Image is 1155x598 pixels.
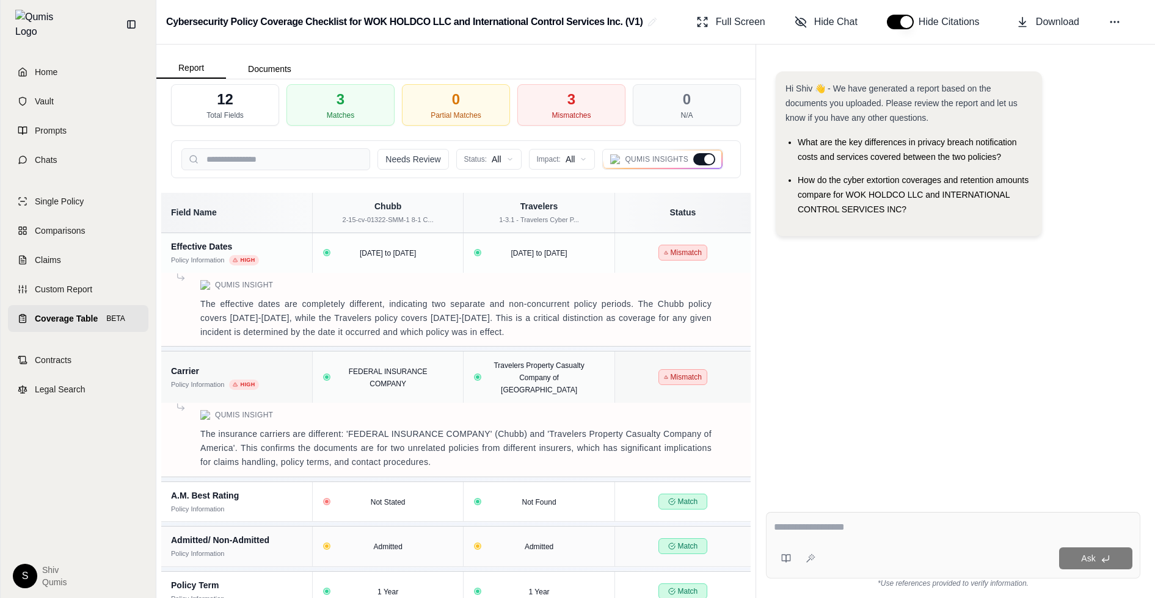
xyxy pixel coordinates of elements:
[8,88,148,115] a: Vault
[320,200,456,212] div: Chubb
[35,95,54,107] span: Vault
[798,137,1016,162] span: What are the key differences in privacy breach notification costs and services covered between th...
[15,10,61,39] img: Qumis Logo
[456,149,522,170] button: Status:All
[471,200,607,212] div: Travelers
[156,58,226,79] button: Report
[8,117,148,144] a: Prompts
[171,534,302,546] div: Admitted/ Non-Admitted
[377,588,398,596] span: 1 Year
[766,578,1140,588] div: *Use references provided to verify information.
[525,542,553,551] span: Admitted
[625,154,688,164] span: Qumis Insights
[785,84,1018,123] span: Hi Shiv 👋 - We have generated a report based on the documents you uploaded. Please review the rep...
[215,280,273,290] span: Qumis Insight
[35,254,61,266] span: Claims
[614,193,751,232] th: Status
[35,154,57,166] span: Chats
[13,564,37,588] div: S
[567,90,575,109] div: 3
[8,247,148,273] a: Claims
[35,383,86,395] span: Legal Search
[511,249,567,258] span: [DATE] to [DATE]
[215,410,273,420] span: Qumis Insight
[171,380,224,390] div: Policy Information
[171,489,302,502] div: A.M. Best Rating
[452,90,460,109] div: 0
[790,10,862,34] button: Hide Chat
[217,90,233,109] div: 12
[464,154,487,164] span: Status:
[8,305,148,332] a: Coverage TableBETA
[522,498,556,506] span: Not Found
[1081,553,1095,563] span: Ask
[349,367,428,388] span: FEDERAL INSURANCE COMPANY
[658,538,707,554] span: Match
[919,15,987,29] span: Hide Citations
[35,124,67,137] span: Prompts
[226,59,313,79] button: Documents
[658,369,707,385] span: Mismatch
[1059,547,1132,569] button: Ask
[529,149,596,170] button: Impact:All
[798,175,1029,214] span: How do the cyber extortion coverages and retention amounts compare for WOK HOLDCO LLC and INTERNA...
[171,579,302,591] div: Policy Term
[171,504,224,514] div: Policy Information
[35,283,92,295] span: Custom Report
[492,153,501,165] span: All
[35,66,57,78] span: Home
[373,542,402,551] span: Admitted
[8,146,148,173] a: Chats
[360,249,416,258] span: [DATE] to [DATE]
[200,410,210,420] img: Qumis Logo
[42,576,67,588] span: Qumis
[377,149,448,170] button: Needs Review
[658,494,707,510] span: Match
[691,10,770,34] button: Full Screen
[171,240,302,253] div: Effective Dates
[529,588,550,596] span: 1 Year
[8,276,148,303] a: Custom Report
[200,297,712,339] p: The effective dates are completely different, indicating two separate and non-concurrent policy p...
[103,312,128,325] span: BETA
[327,110,354,120] div: Matches
[35,225,85,237] span: Comparisons
[371,498,406,506] span: Not Stated
[171,255,224,265] div: Policy Information
[8,188,148,215] a: Single Policy
[206,110,244,120] div: Total Fields
[337,90,344,109] div: 3
[166,11,643,33] h2: Cybersecurity Policy Coverage Checklist for WOK HOLDCO LLC and International Control Services Inc...
[35,354,71,366] span: Contracts
[122,15,141,34] button: Collapse sidebar
[1036,15,1079,29] span: Download
[200,427,712,469] p: The insurance carriers are different: 'FEDERAL INSURANCE COMPANY' (Chubb) and 'Travelers Property...
[8,59,148,85] a: Home
[1011,10,1084,34] button: Download
[716,15,765,29] span: Full Screen
[683,90,691,109] div: 0
[171,549,224,559] div: Policy Information
[537,154,561,164] span: Impact:
[229,380,258,391] span: High
[8,217,148,244] a: Comparisons
[680,110,693,120] div: N/A
[35,195,84,207] span: Single Policy
[610,154,620,164] img: Qumis Logo
[35,312,98,325] span: Coverage Table
[566,153,575,165] span: All
[8,347,148,373] a: Contracts
[171,365,302,377] div: Carrier
[8,376,148,403] a: Legal Search
[814,15,858,29] span: Hide Chat
[229,255,258,266] span: High
[200,280,210,290] img: Qumis Logo
[42,564,67,576] span: Shiv
[471,215,607,225] div: 1-3.1 - Travelers Cyber P...
[161,193,312,232] th: Field Name
[658,245,707,261] span: Mismatch
[431,110,481,120] div: Partial Matches
[320,215,456,225] div: 2-15-cv-01322-SMM-1 8-1 C...
[494,361,584,394] span: Travelers Property Casualty Company of [GEOGRAPHIC_DATA]
[552,110,591,120] div: Mismatches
